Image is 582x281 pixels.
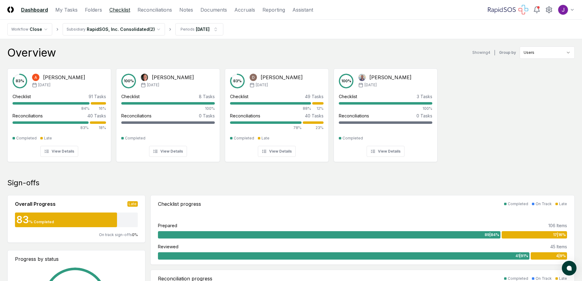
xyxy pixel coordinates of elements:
[121,93,140,100] div: Checklist
[367,146,404,157] button: View Details
[32,74,39,81] img: Amit Kumar
[179,6,193,13] a: Notes
[125,135,145,141] div: Completed
[152,74,194,81] div: [PERSON_NAME]
[256,82,268,88] span: [DATE]
[230,93,248,100] div: Checklist
[43,74,85,81] div: [PERSON_NAME]
[199,113,215,119] div: 0 Tasks
[559,201,567,207] div: Late
[109,6,130,13] a: Checklist
[40,146,78,157] button: View Details
[262,6,285,13] a: Reporting
[13,125,89,131] div: 83%
[116,64,220,162] a: 100%Amy Bielanski[PERSON_NAME][DATE]Checklist8 Tasks100%Reconciliations0 TasksCompletedView Details
[99,232,132,237] span: On track sign-offs
[515,253,528,259] span: 41 | 91 %
[250,74,257,81] img: Dinesh Jethani
[312,106,324,111] div: 12%
[15,255,138,263] div: Progress by status
[196,26,210,32] div: [DATE]
[200,6,227,13] a: Documents
[485,232,499,238] span: 89 | 84 %
[149,146,187,157] button: View Details
[417,93,432,100] div: 3 Tasks
[230,113,260,119] div: Reconciliations
[339,93,357,100] div: Checklist
[303,125,324,131] div: 23%
[44,135,52,141] div: Late
[234,6,255,13] a: Accruals
[305,93,324,100] div: 49 Tasks
[548,222,567,229] div: 106 Items
[158,222,177,229] div: Prepared
[7,46,56,59] div: Overview
[472,50,490,55] div: Showing 4
[342,135,363,141] div: Completed
[15,215,29,225] div: 83
[141,74,148,81] img: Amy Bielanski
[339,113,369,119] div: Reconciliations
[16,135,37,141] div: Completed
[158,200,201,208] div: Checklist progress
[358,74,366,81] img: Richard Harem
[258,146,296,157] button: View Details
[29,219,54,225] div: % Completed
[550,243,567,250] div: 45 Items
[21,6,48,13] a: Dashboard
[364,82,377,88] span: [DATE]
[55,6,78,13] a: My Tasks
[536,201,552,207] div: On Track
[262,135,269,141] div: Late
[13,113,43,119] div: Reconciliations
[234,135,254,141] div: Completed
[121,113,152,119] div: Reconciliations
[261,74,303,81] div: [PERSON_NAME]
[147,82,159,88] span: [DATE]
[121,106,215,111] div: 100%
[13,93,31,100] div: Checklist
[7,178,575,188] div: Sign-offs
[90,125,106,131] div: 18%
[158,243,178,250] div: Reviewed
[89,93,106,100] div: 91 Tasks
[305,113,324,119] div: 40 Tasks
[339,106,432,111] div: 100%
[499,51,516,54] label: Group by
[7,6,14,13] img: Logo
[91,106,106,111] div: 16%
[199,93,215,100] div: 8 Tasks
[225,64,329,162] a: 83%Dinesh Jethani[PERSON_NAME][DATE]Checklist49 Tasks88%12%Reconciliations40 Tasks78%23%Completed...
[553,232,566,238] span: 17 | 16 %
[556,253,566,259] span: 4 | 9 %
[508,201,528,207] div: Completed
[334,64,437,162] a: 100%Richard Harem[PERSON_NAME][DATE]Checklist3 Tasks100%Reconciliations0 TasksCompletedView Details
[11,27,28,32] div: Workflow
[150,195,575,265] a: Checklist progressCompletedOn TrackLatePrepared106 Items89|84%17|16%Reviewed45 Items41|91%4|9%
[230,125,302,131] div: 78%
[127,201,138,207] div: Late
[175,23,223,35] button: Periods[DATE]
[488,5,528,15] img: RapidSOS logo
[38,82,50,88] span: [DATE]
[132,232,138,237] span: 0 %
[87,113,106,119] div: 40 Tasks
[230,106,311,111] div: 88%
[562,261,577,275] button: atlas-launcher
[416,113,432,119] div: 0 Tasks
[558,5,568,15] img: ACg8ocKTC56tjQR6-o9bi8poVV4j_qMfO6M0RniyL9InnBgkmYdNig=s96-c
[292,6,313,13] a: Assistant
[13,106,90,111] div: 84%
[67,27,86,32] div: Subsidiary
[7,64,111,162] a: 83%Amit Kumar[PERSON_NAME][DATE]Checklist91 Tasks84%16%Reconciliations40 Tasks83%18%CompletedLate...
[7,23,223,35] nav: breadcrumb
[369,74,412,81] div: [PERSON_NAME]
[15,200,56,208] div: Overall Progress
[137,6,172,13] a: Reconciliations
[494,50,496,56] div: |
[181,27,195,32] div: Periods
[85,6,102,13] a: Folders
